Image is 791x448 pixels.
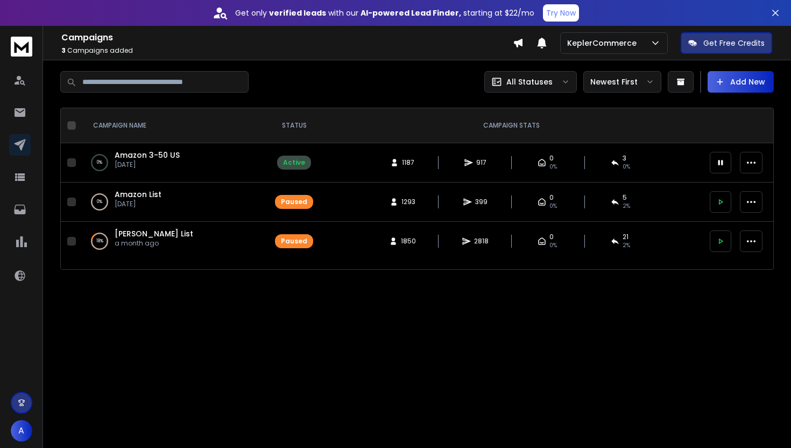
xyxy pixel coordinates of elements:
p: [DATE] [115,160,180,169]
span: 0% [549,202,557,211]
p: [DATE] [115,200,161,208]
td: 18%[PERSON_NAME] Lista month ago [80,222,269,261]
th: CAMPAIGN NAME [80,108,269,143]
p: Try Now [546,8,576,18]
th: STATUS [269,108,320,143]
span: 917 [476,158,487,167]
p: Get Free Credits [703,38,765,48]
span: 3 [623,154,626,163]
p: Campaigns added [61,46,513,55]
th: CAMPAIGN STATS [320,108,703,143]
button: Get Free Credits [681,32,772,54]
strong: verified leads [269,8,326,18]
a: Amazon List [115,189,161,200]
span: 1187 [402,158,414,167]
strong: AI-powered Lead Finder, [361,8,461,18]
span: 0 [549,193,554,202]
span: 5 [623,193,627,202]
button: A [11,420,32,442]
span: 0% [549,163,557,171]
button: Add New [708,71,774,93]
h1: Campaigns [61,31,513,44]
p: KeplerCommerce [567,38,641,48]
span: 21 [623,233,628,241]
span: 0 % [623,163,630,171]
span: 0 [549,154,554,163]
td: 0%Amazon List[DATE] [80,183,269,222]
span: 0 [549,233,554,241]
div: Paused [281,198,307,206]
p: All Statuses [506,76,553,87]
span: 399 [475,198,488,206]
div: Active [283,158,305,167]
a: [PERSON_NAME] List [115,228,193,239]
p: a month ago [115,239,193,248]
p: 0 % [97,157,102,168]
span: 2 % [623,202,630,211]
a: Amazon 3-50 US [115,150,180,160]
div: Paused [281,237,307,246]
button: Newest First [583,71,661,93]
span: 2818 [474,237,489,246]
span: 1293 [401,198,415,206]
td: 0%Amazon 3-50 US[DATE] [80,143,269,183]
button: Try Now [543,4,579,22]
span: 2 % [623,241,630,250]
img: logo [11,37,32,57]
p: Get only with our starting at $22/mo [235,8,534,18]
span: 3 [61,46,66,55]
span: 0% [549,241,557,250]
p: 18 % [96,236,103,247]
span: 1850 [401,237,416,246]
p: 0 % [97,197,102,207]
